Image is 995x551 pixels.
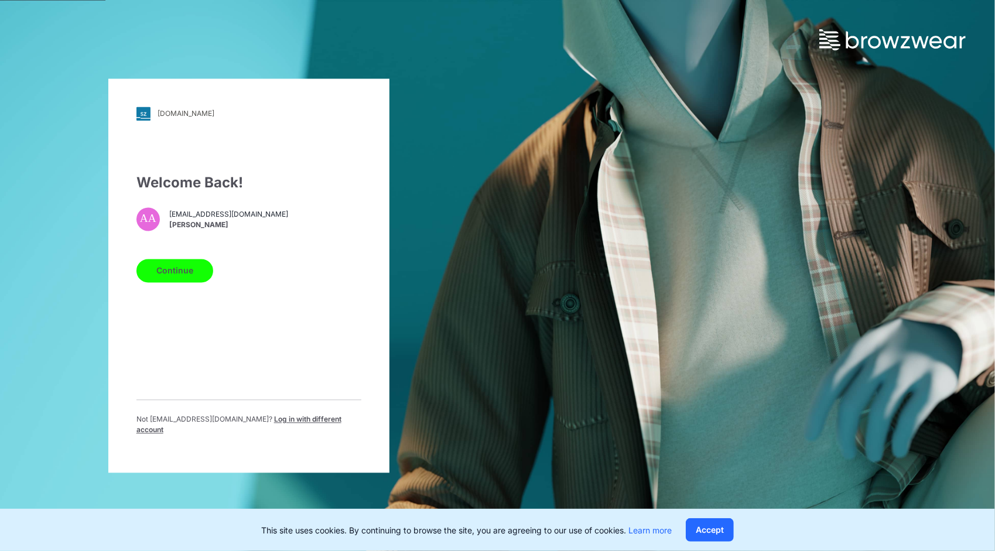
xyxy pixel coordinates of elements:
[136,107,361,121] a: [DOMAIN_NAME]
[261,524,672,536] p: This site uses cookies. By continuing to browse the site, you are agreeing to our use of cookies.
[628,525,672,535] a: Learn more
[136,207,160,231] div: AA
[169,210,288,220] span: [EMAIL_ADDRESS][DOMAIN_NAME]
[819,29,966,50] img: browzwear-logo.73288ffb.svg
[136,259,213,282] button: Continue
[136,414,361,435] p: Not [EMAIL_ADDRESS][DOMAIN_NAME] ?
[158,109,214,118] div: [DOMAIN_NAME]
[136,172,361,193] div: Welcome Back!
[169,220,288,231] span: [PERSON_NAME]
[686,518,734,542] button: Accept
[136,107,151,121] img: svg+xml;base64,PHN2ZyB3aWR0aD0iMjgiIGhlaWdodD0iMjgiIHZpZXdCb3g9IjAgMCAyOCAyOCIgZmlsbD0ibm9uZSIgeG...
